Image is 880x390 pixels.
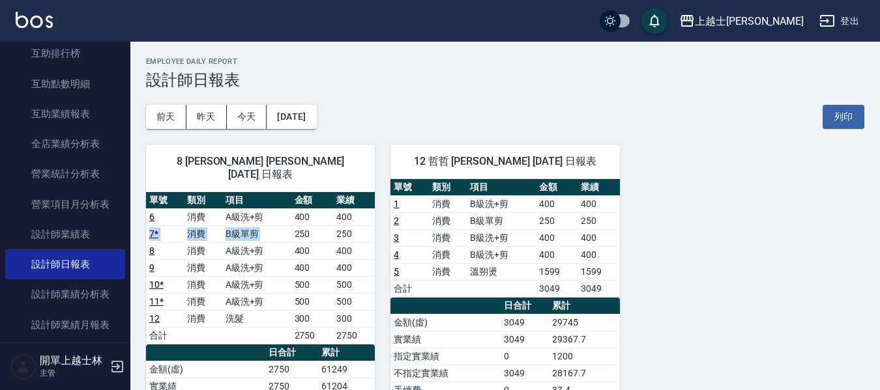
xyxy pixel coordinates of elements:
td: B級洗+剪 [467,229,536,246]
a: 全店業績分析表 [5,129,125,159]
th: 金額 [291,192,333,209]
button: 上越士[PERSON_NAME] [674,8,809,35]
td: 500 [333,293,375,310]
td: 500 [333,276,375,293]
td: 400 [333,242,375,259]
a: 設計師排行榜 [5,340,125,370]
td: 2750 [333,327,375,344]
td: 400 [578,229,619,246]
span: 12 哲哲 [PERSON_NAME] [DATE] 日報表 [406,155,604,168]
td: B級單剪 [222,225,291,242]
a: 互助排行榜 [5,38,125,68]
td: 250 [578,212,619,229]
th: 金額 [536,179,578,196]
th: 單號 [390,179,428,196]
td: 3049 [536,280,578,297]
td: 0 [501,348,549,365]
td: 實業績 [390,331,501,348]
a: 設計師業績表 [5,219,125,249]
a: 3 [394,232,399,243]
img: Logo [16,12,53,28]
table: a dense table [390,179,619,298]
th: 類別 [429,179,467,196]
th: 類別 [184,192,222,209]
th: 項目 [222,192,291,209]
td: 2750 [265,361,318,378]
td: 2750 [291,327,333,344]
td: A級洗+剪 [222,259,291,276]
td: B級單剪 [467,212,536,229]
th: 累計 [318,344,375,361]
button: 列印 [823,105,864,129]
p: 主管 [40,367,106,379]
td: B級洗+剪 [467,246,536,263]
td: 300 [291,310,333,327]
td: 3049 [501,331,549,348]
td: 400 [333,208,375,225]
td: 400 [536,246,578,263]
a: 9 [149,262,154,273]
td: 金額(虛) [146,361,265,378]
td: 消費 [184,259,222,276]
td: 500 [291,276,333,293]
td: 指定實業績 [390,348,501,365]
td: 合計 [390,280,428,297]
h2: Employee Daily Report [146,57,864,66]
th: 累計 [549,298,619,314]
td: 3049 [501,365,549,382]
td: 消費 [429,195,467,212]
button: [DATE] [267,105,316,129]
td: 400 [291,208,333,225]
td: A級洗+剪 [222,293,291,310]
th: 單號 [146,192,184,209]
a: 8 [149,245,154,256]
th: 日合計 [501,298,549,314]
td: 不指定實業績 [390,365,501,382]
td: 400 [536,229,578,246]
td: 400 [536,195,578,212]
a: 5 [394,266,399,277]
th: 日合計 [265,344,318,361]
a: 設計師業績分析表 [5,279,125,309]
button: 前天 [146,105,186,129]
td: 28167.7 [549,365,619,382]
td: 250 [291,225,333,242]
a: 互助業績報表 [5,99,125,129]
a: 營業統計分析表 [5,159,125,189]
img: Person [10,354,37,380]
a: 設計師業績月報表 [5,310,125,340]
td: B級洗+剪 [467,195,536,212]
button: 昨天 [186,105,227,129]
button: 今天 [227,105,267,129]
button: 登出 [814,9,864,33]
td: 消費 [429,229,467,246]
h3: 設計師日報表 [146,71,864,89]
td: 29745 [549,314,619,331]
a: 1 [394,199,399,209]
td: A級洗+剪 [222,208,291,225]
a: 4 [394,249,399,260]
td: 金額(虛) [390,314,501,331]
button: save [641,8,667,34]
td: 消費 [184,242,222,259]
td: 400 [578,195,619,212]
a: 6 [149,212,154,222]
span: 8 [PERSON_NAME] [PERSON_NAME] [DATE] 日報表 [162,155,359,181]
td: 3049 [501,314,549,331]
td: A級洗+剪 [222,276,291,293]
td: 溫朔燙 [467,263,536,280]
td: 250 [536,212,578,229]
th: 業績 [333,192,375,209]
a: 營業項目月分析表 [5,189,125,219]
td: 消費 [184,225,222,242]
td: 400 [291,259,333,276]
td: 61249 [318,361,375,378]
a: 互助點數明細 [5,69,125,99]
td: 1200 [549,348,619,365]
td: 1599 [578,263,619,280]
td: 29367.7 [549,331,619,348]
td: 合計 [146,327,184,344]
td: 消費 [429,263,467,280]
td: 1599 [536,263,578,280]
div: 上越士[PERSON_NAME] [695,13,804,29]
